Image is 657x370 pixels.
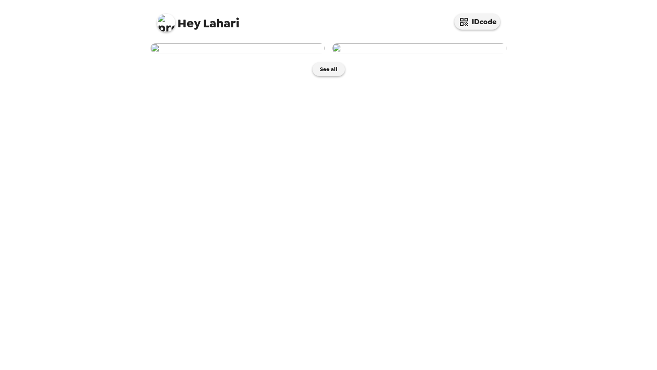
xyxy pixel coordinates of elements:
[157,14,175,32] img: profile pic
[332,43,506,53] img: user-273874
[313,62,345,76] button: See all
[177,15,200,31] span: Hey
[151,43,325,53] img: user-273895
[454,14,500,30] button: IDcode
[157,9,240,30] span: Lahari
